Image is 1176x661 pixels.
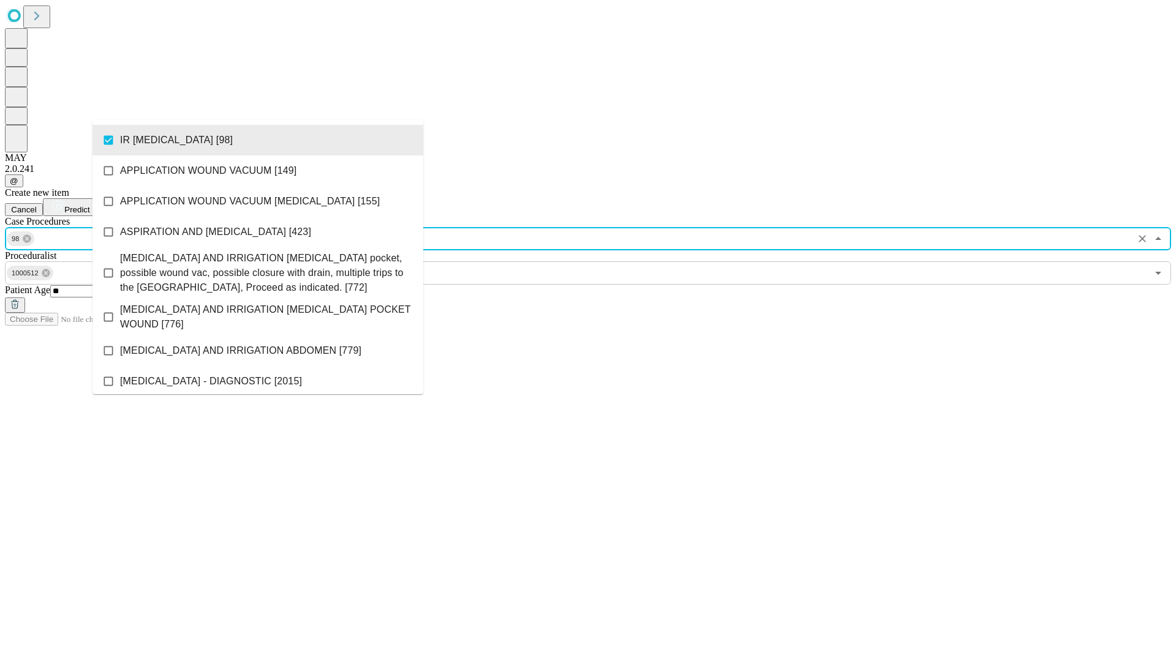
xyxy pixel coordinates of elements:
[1150,264,1167,282] button: Open
[120,343,361,358] span: [MEDICAL_DATA] AND IRRIGATION ABDOMEN [779]
[120,225,311,239] span: ASPIRATION AND [MEDICAL_DATA] [423]
[7,266,43,280] span: 1000512
[120,302,413,332] span: [MEDICAL_DATA] AND IRRIGATION [MEDICAL_DATA] POCKET WOUND [776]
[5,203,43,216] button: Cancel
[1150,230,1167,247] button: Close
[120,163,296,178] span: APPLICATION WOUND VACUUM [149]
[5,174,23,187] button: @
[5,250,56,261] span: Proceduralist
[7,232,24,246] span: 98
[64,205,89,214] span: Predict
[5,187,69,198] span: Create new item
[43,198,99,216] button: Predict
[11,205,37,214] span: Cancel
[120,374,302,389] span: [MEDICAL_DATA] - DIAGNOSTIC [2015]
[5,152,1171,163] div: MAY
[10,176,18,185] span: @
[5,163,1171,174] div: 2.0.241
[120,194,380,209] span: APPLICATION WOUND VACUUM [MEDICAL_DATA] [155]
[120,251,413,295] span: [MEDICAL_DATA] AND IRRIGATION [MEDICAL_DATA] pocket, possible wound vac, possible closure with dr...
[120,133,233,148] span: IR [MEDICAL_DATA] [98]
[7,266,53,280] div: 1000512
[7,231,34,246] div: 98
[1134,230,1151,247] button: Clear
[5,285,50,295] span: Patient Age
[5,216,70,226] span: Scheduled Procedure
